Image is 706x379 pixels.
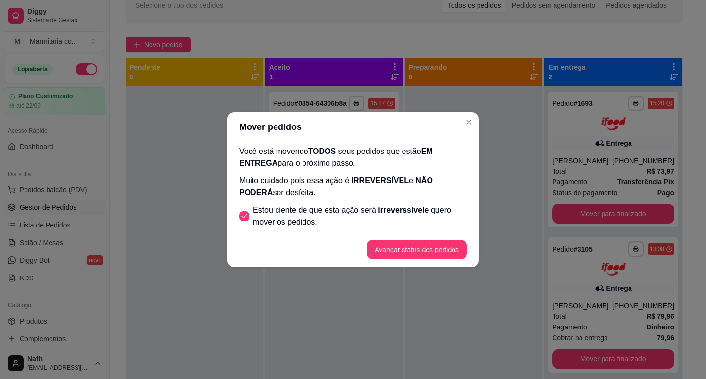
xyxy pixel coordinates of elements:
[367,240,467,259] button: Avançar status dos pedidos
[352,177,409,185] span: IRREVERSÍVEL
[308,147,336,155] span: TODOS
[227,112,479,142] header: Mover pedidos
[239,175,467,199] p: Muito cuidado pois essa ação é e ser desfeita.
[461,114,477,130] button: Close
[239,146,467,169] p: Você está movendo seus pedidos que estão para o próximo passo.
[253,204,467,228] span: Estou ciente de que esta ação será e quero mover os pedidos.
[378,206,424,214] span: irreverssível
[239,147,433,167] span: EM ENTREGA
[239,177,433,197] span: NÃO PODERÁ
